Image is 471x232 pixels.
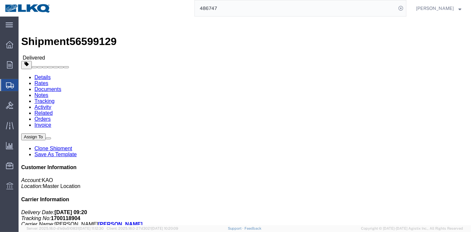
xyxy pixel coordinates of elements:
span: Copyright © [DATE]-[DATE] Agistix Inc., All Rights Reserved [361,226,463,231]
iframe: To enrich screen reader interactions, please activate Accessibility in Grammarly extension settings [19,17,471,225]
span: Client: 2025.18.0-27d3021 [107,226,178,230]
input: Search for shipment number, reference number [195,0,396,16]
img: logo [5,3,51,13]
span: [DATE] 11:12:30 [79,226,104,230]
span: [DATE] 10:20:09 [151,226,178,230]
span: Praveen Nagaraj [416,5,454,12]
a: Feedback [244,226,261,230]
a: Support [228,226,244,230]
button: [PERSON_NAME] [416,4,462,12]
span: Server: 2025.18.0-d1e9a510831 [26,226,104,230]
